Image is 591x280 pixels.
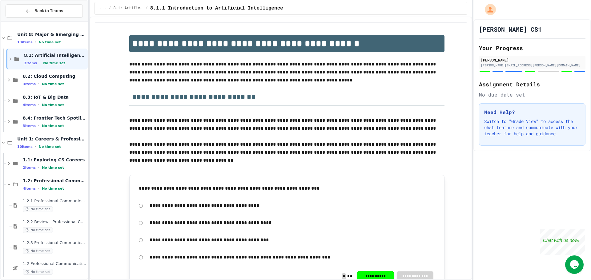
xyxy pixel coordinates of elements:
[42,82,64,86] span: No time set
[23,269,53,275] span: No time set
[100,6,107,11] span: ...
[23,73,86,79] span: 8.2: Cloud Computing
[42,103,64,107] span: No time set
[17,145,33,149] span: 10 items
[23,206,53,212] span: No time set
[39,61,41,65] span: •
[23,124,36,128] span: 3 items
[24,53,86,58] span: 8.1: Artificial Intelligence Basics
[38,81,39,86] span: •
[540,229,585,255] iframe: chat widget
[23,227,53,233] span: No time set
[481,63,584,68] div: [PERSON_NAME][EMAIL_ADDRESS][PERSON_NAME][DOMAIN_NAME]
[23,178,86,183] span: 1.2: Professional Communication
[114,6,143,11] span: 8.1: Artificial Intelligence Basics
[479,44,585,52] h2: Your Progress
[34,8,63,14] span: Back to Teams
[42,124,64,128] span: No time set
[478,2,497,17] div: My Account
[35,40,36,45] span: •
[23,157,86,163] span: 1.1: Exploring CS Careers
[17,40,33,44] span: 13 items
[23,248,53,254] span: No time set
[23,115,86,121] span: 8.4: Frontier Tech Spotlight
[23,199,86,204] span: 1.2.1 Professional Communication
[43,61,65,65] span: No time set
[38,102,39,107] span: •
[42,187,64,191] span: No time set
[23,82,36,86] span: 3 items
[23,261,86,266] span: 1.2 Professional Communication
[109,6,111,11] span: /
[23,166,36,170] span: 2 items
[150,5,283,12] span: 8.1.1 Introduction to Artificial Intelligence
[23,187,36,191] span: 4 items
[484,118,580,137] p: Switch to "Grade View" to access the chat feature and communicate with your teacher for help and ...
[479,25,542,34] h1: [PERSON_NAME] CS1
[23,219,86,225] span: 1.2.2 Review - Professional Communication
[479,80,585,89] h2: Assignment Details
[35,144,36,149] span: •
[146,6,148,11] span: /
[38,165,39,170] span: •
[17,32,86,37] span: Unit 8: Major & Emerging Technologies
[38,123,39,128] span: •
[24,61,37,65] span: 3 items
[42,166,64,170] span: No time set
[39,145,61,149] span: No time set
[6,4,83,18] button: Back to Teams
[23,240,86,246] span: 1.2.3 Professional Communication Challenge
[481,57,584,63] div: [PERSON_NAME]
[17,136,86,142] span: Unit 1: Careers & Professionalism
[565,255,585,274] iframe: chat widget
[38,186,39,191] span: •
[39,40,61,44] span: No time set
[484,108,580,116] h3: Need Help?
[23,103,36,107] span: 4 items
[23,94,86,100] span: 8.3: IoT & Big Data
[479,91,585,98] div: No due date set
